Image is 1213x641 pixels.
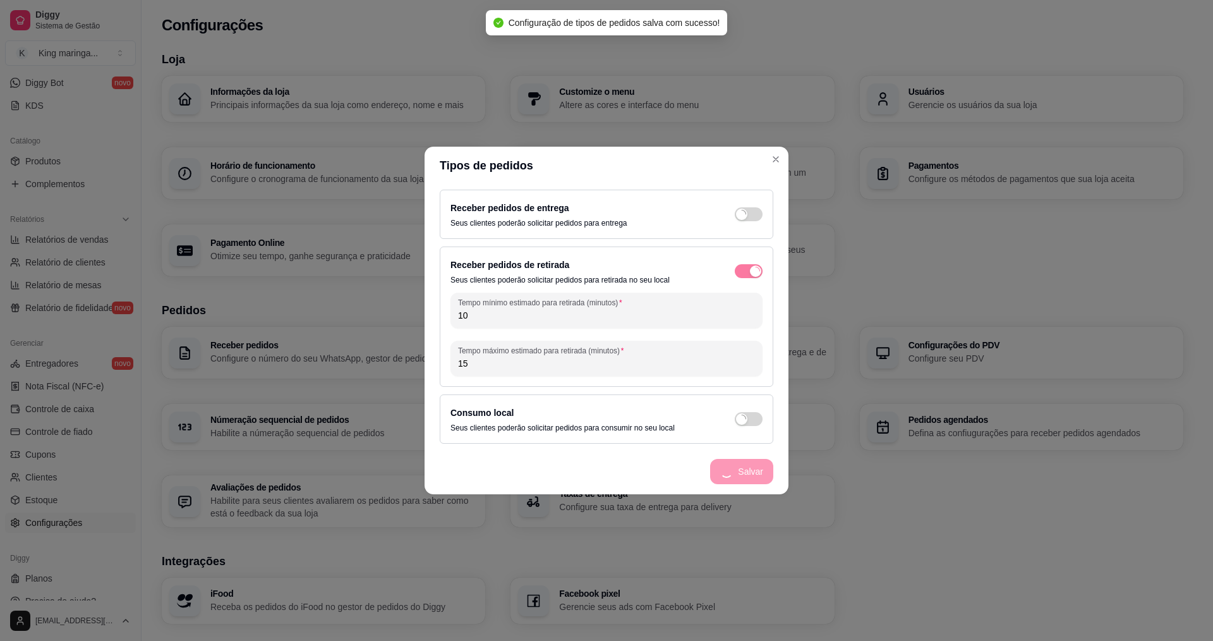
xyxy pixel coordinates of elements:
[450,218,627,228] p: Seus clientes poderão solicitar pedidos para entrega
[450,408,514,418] label: Consumo local
[458,309,755,322] input: Tempo mínimo estimado para retirada (minutos)
[458,297,626,308] label: Tempo mínimo estimado para retirada (minutos)
[450,260,569,270] label: Receber pedidos de retirada
[450,423,675,433] p: Seus clientes poderão solicitar pedidos para consumir no seu local
[450,203,569,213] label: Receber pedidos de entrega
[458,357,755,370] input: Tempo máximo estimado para retirada (minutos)
[425,147,788,185] header: Tipos de pedidos
[450,275,670,285] p: Seus clientes poderão solicitar pedidos para retirada no seu local
[509,18,720,28] span: Configuração de tipos de pedidos salva com sucesso!
[737,210,746,219] span: loading
[737,415,746,424] span: loading
[766,149,786,169] button: Close
[493,18,504,28] span: check-circle
[751,267,760,276] span: loading
[458,345,628,356] label: Tempo máximo estimado para retirada (minutos)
